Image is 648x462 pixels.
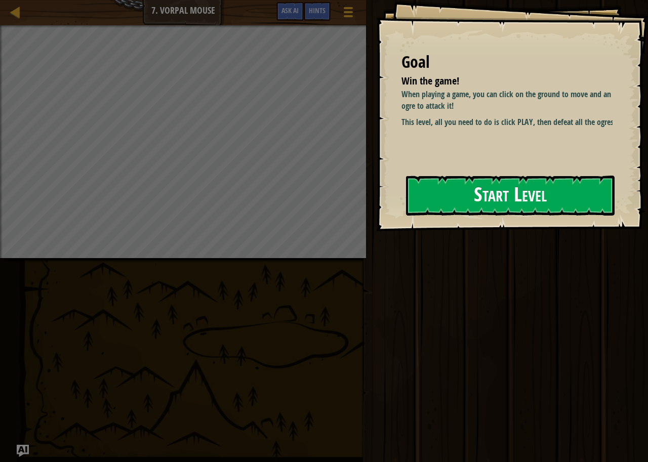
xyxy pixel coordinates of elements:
p: This level, all you need to do is click PLAY, then defeat all the ogres! [401,116,621,128]
p: When playing a game, you can click on the ground to move and an ogre to attack it! [401,89,621,112]
span: Ask AI [281,6,299,15]
div: Goal [401,51,613,74]
button: Start Level [406,176,615,216]
span: Win the game! [401,74,459,88]
button: Show game menu [336,2,361,26]
button: Ask AI [276,2,304,21]
span: Hints [309,6,326,15]
li: Win the game! [389,74,610,89]
button: Ask AI [17,445,29,457]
